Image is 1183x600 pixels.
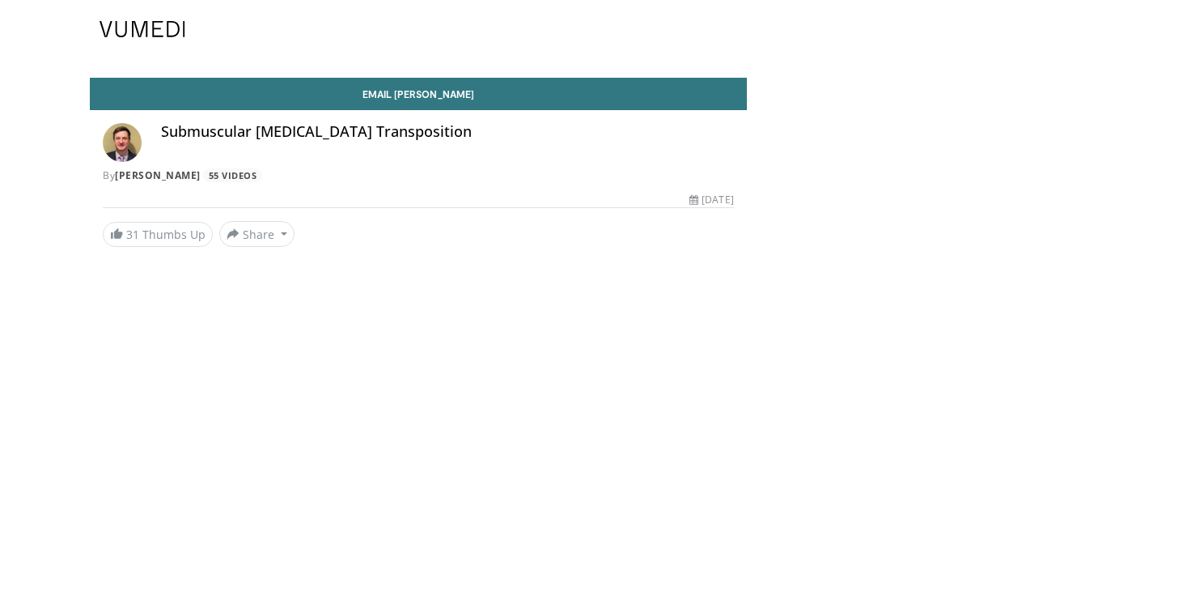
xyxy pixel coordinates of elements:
[103,123,142,162] img: Avatar
[203,168,262,182] a: 55 Videos
[103,168,734,183] div: By
[126,227,139,242] span: 31
[103,222,213,247] a: 31 Thumbs Up
[161,123,734,141] h4: Submuscular [MEDICAL_DATA] Transposition
[115,168,201,182] a: [PERSON_NAME]
[90,78,747,110] a: Email [PERSON_NAME]
[689,193,733,207] div: [DATE]
[219,221,295,247] button: Share
[100,21,185,37] img: VuMedi Logo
